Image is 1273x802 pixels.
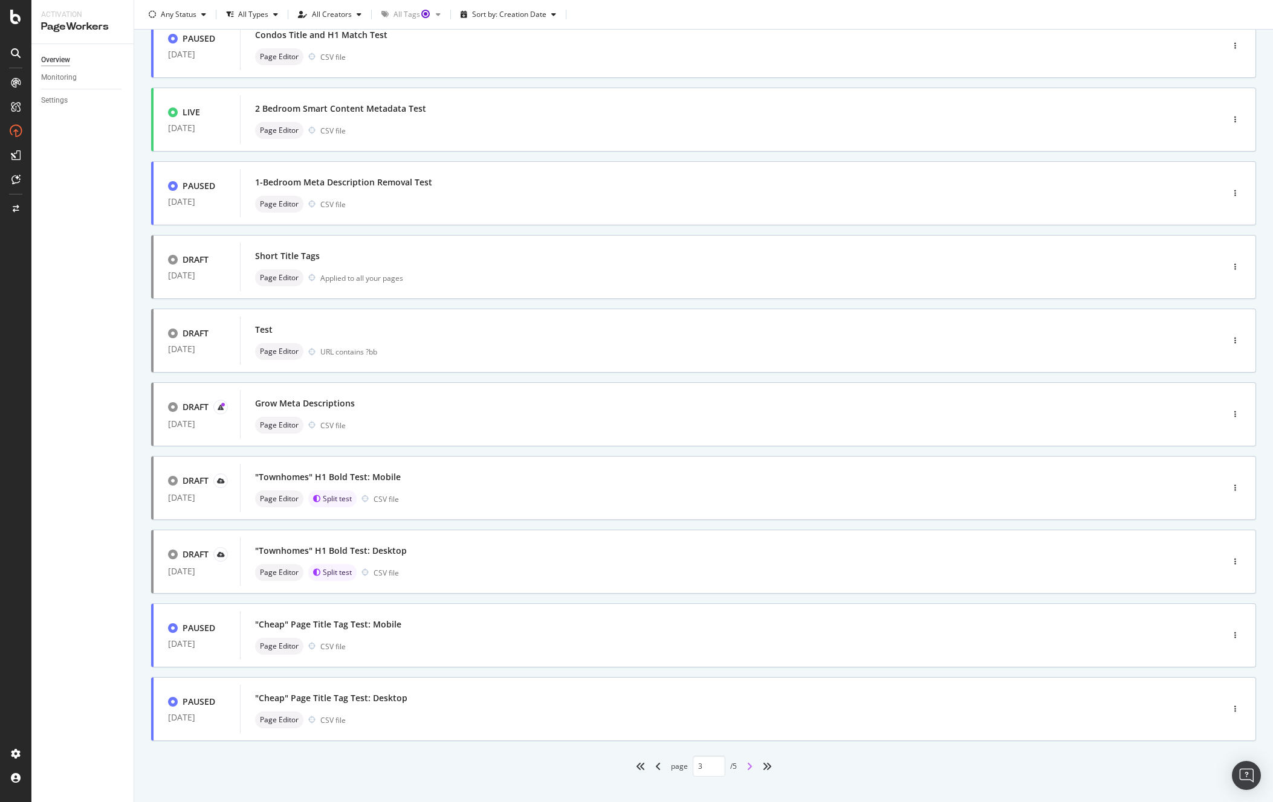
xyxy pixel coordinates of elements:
[671,755,737,777] div: page / 5
[183,254,209,266] div: DRAFT
[456,5,561,24] button: Sort by: Creation Date
[472,11,546,18] div: Sort by: Creation Date
[260,569,299,576] span: Page Editor
[183,548,209,560] div: DRAFT
[320,52,346,62] div: CSV file
[320,641,346,652] div: CSV file
[308,564,357,581] div: brand label
[260,348,299,355] span: Page Editor
[320,715,346,725] div: CSV file
[168,344,225,354] div: [DATE]
[168,566,225,576] div: [DATE]
[168,271,225,280] div: [DATE]
[168,493,225,502] div: [DATE]
[255,250,320,262] div: Short Title Tags
[1232,761,1261,790] div: Open Intercom Messenger
[255,692,407,704] div: "Cheap" Page Title Tag Test: Desktop
[374,568,399,578] div: CSV file
[168,419,225,429] div: [DATE]
[41,54,125,66] a: Overview
[255,417,303,434] div: neutral label
[255,618,401,630] div: "Cheap" Page Title Tag Test: Mobile
[320,126,346,136] div: CSV file
[631,757,650,776] div: angles-left
[183,622,215,634] div: PAUSED
[320,347,1171,357] div: URL contains ?bb
[41,71,77,84] div: Monitoring
[260,422,299,429] span: Page Editor
[255,176,432,188] div: 1-Bedroom Meta Description Removal Test
[255,638,303,655] div: neutral label
[323,569,352,576] span: Split test
[255,343,303,360] div: neutral label
[183,401,209,413] div: DRAFT
[221,5,283,24] button: All Types
[255,711,303,728] div: neutral label
[144,5,211,24] button: Any Status
[312,11,352,18] div: All Creators
[183,106,200,118] div: LIVE
[742,757,757,776] div: angle-right
[168,639,225,649] div: [DATE]
[260,643,299,650] span: Page Editor
[168,713,225,722] div: [DATE]
[238,11,268,18] div: All Types
[255,564,303,581] div: neutral label
[255,490,303,507] div: neutral label
[255,397,355,409] div: Grow Meta Descriptions
[255,122,303,139] div: neutral label
[420,8,431,19] div: Tooltip anchor
[183,180,215,192] div: PAUSED
[650,757,666,776] div: angle-left
[757,757,777,776] div: angles-right
[168,50,225,59] div: [DATE]
[255,269,303,286] div: neutral label
[320,199,346,210] div: CSV file
[183,327,209,339] div: DRAFT
[255,48,303,65] div: neutral label
[255,545,407,557] div: "Townhomes" H1 Bold Test: Desktop
[161,11,196,18] div: Any Status
[260,495,299,502] span: Page Editor
[323,495,352,502] span: Split test
[377,5,445,24] button: All TagsTooltip anchor
[394,11,431,18] div: All Tags
[374,494,399,504] div: CSV file
[255,103,426,115] div: 2 Bedroom Smart Content Metadata Test
[183,33,215,45] div: PAUSED
[183,696,215,708] div: PAUSED
[255,324,273,336] div: Test
[41,71,125,84] a: Monitoring
[260,53,299,60] span: Page Editor
[255,196,303,213] div: neutral label
[168,197,225,207] div: [DATE]
[320,273,403,283] div: Applied to all your pages
[41,94,125,107] a: Settings
[41,10,124,20] div: Activation
[260,200,299,208] span: Page Editor
[308,490,357,507] div: brand label
[320,420,346,431] div: CSV file
[260,716,299,723] span: Page Editor
[41,20,124,34] div: PageWorkers
[255,29,387,41] div: Condos Title and H1 Match Test
[183,475,209,487] div: DRAFT
[41,94,68,107] div: Settings
[168,123,225,133] div: [DATE]
[255,471,401,483] div: "Townhomes" H1 Bold Test: Mobile
[293,5,366,24] button: All Creators
[41,54,70,66] div: Overview
[260,127,299,134] span: Page Editor
[260,274,299,281] span: Page Editor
